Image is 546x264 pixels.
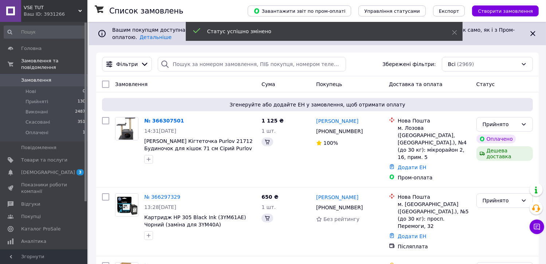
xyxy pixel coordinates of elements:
span: 0 [83,88,85,95]
span: Покупці [21,213,41,220]
img: Фото товару [115,194,138,216]
a: Детальніше [140,34,172,40]
input: Пошук за номером замовлення, ПІБ покупця, номером телефону, Email, номером накладної [158,57,346,71]
div: Дешева доставка [476,146,533,161]
div: Післяплата [398,243,471,250]
span: 1 шт. [262,204,276,210]
span: Прийняті [25,98,48,105]
button: Чат з покупцем [530,220,544,234]
span: Головна [21,45,42,52]
a: [PERSON_NAME] Кігтеточка Purlov 21712 Будиночок для кішок 71 см Сірий Purlov [144,138,253,151]
span: 100% [323,140,338,146]
a: [PERSON_NAME] [316,117,358,125]
div: Оплачено [476,135,516,143]
span: Повідомлення [21,144,56,151]
span: Завантажити звіт по пром-оплаті [254,8,345,14]
span: 1 125 ₴ [262,118,284,124]
span: Скасовані [25,119,50,125]
span: 1 [83,129,85,136]
span: 1 шт. [262,128,276,134]
div: [PHONE_NUMBER] [315,202,364,213]
span: Всі [448,61,456,68]
input: Пошук [4,26,86,39]
span: Замовлення та повідомлення [21,58,87,71]
span: Фільтри [116,61,138,68]
span: Створити замовлення [478,8,533,14]
span: Покупець [316,81,342,87]
a: № 366297329 [144,194,180,200]
button: Завантажити звіт по пром-оплаті [248,5,351,16]
span: Аналітика [21,238,46,245]
div: Статус успішно змінено [207,28,434,35]
span: Згенеруйте або додайте ЕН у замовлення, щоб отримати оплату [105,101,530,108]
a: Картридж HP 305 Black Ink (3YM61AE) Чорний (заміна для 3YM40A) [144,214,246,228]
span: Виконані [25,109,48,115]
div: м. [GEOGRAPHIC_DATA] ([GEOGRAPHIC_DATA].), №5 (до 30 кг): просп. Перемоги, 32 [398,201,471,230]
span: Доставка та оплата [389,81,443,87]
div: Нова Пошта [398,117,471,124]
a: [PERSON_NAME] [316,194,358,201]
span: Експорт [439,8,459,14]
span: 3 [76,169,84,175]
span: 650 ₴ [262,194,278,200]
span: Статус [476,81,495,87]
span: 130 [78,98,85,105]
span: Нові [25,88,36,95]
span: Без рейтингу [323,216,360,222]
span: Управління статусами [364,8,420,14]
span: Товари та послуги [21,157,67,163]
span: 14:31[DATE] [144,128,176,134]
img: Фото товару [115,117,138,140]
span: Замовлення [115,81,148,87]
a: Додати ЕН [398,233,427,239]
div: м. Лозова ([GEOGRAPHIC_DATA], [GEOGRAPHIC_DATA].), №4 (до 30 кг): мікрорайон 2, 16, прим. 5 [398,124,471,161]
span: 351 [78,119,85,125]
div: [PHONE_NUMBER] [315,126,364,136]
span: (2969) [457,61,474,67]
span: Cума [262,81,275,87]
span: 2487 [75,109,85,115]
a: Додати ЕН [398,164,427,170]
div: Прийнято [483,120,518,128]
span: Відгуки [21,201,40,207]
span: 13:28[DATE] [144,204,176,210]
button: Створити замовлення [472,5,539,16]
span: VSE TUT [24,4,78,11]
div: Нова Пошта [398,193,471,201]
a: № 366307501 [144,118,184,124]
a: Створити замовлення [465,8,539,13]
div: Прийнято [483,197,518,205]
span: Каталог ProSale [21,226,60,232]
button: Управління статусами [358,5,426,16]
span: Замовлення [21,77,51,84]
div: Пром-оплата [398,174,471,181]
span: Збережені фільтри: [382,61,436,68]
button: Експорт [433,5,465,16]
span: Вашим покупцям доступна опція «Оплатити частинами від Rozetka» на 2 платежі. Отримуйте нові замов... [112,27,515,40]
span: Показники роботи компанії [21,182,67,195]
h1: Список замовлень [109,7,183,15]
div: Ваш ID: 3931266 [24,11,87,18]
span: [DEMOGRAPHIC_DATA] [21,169,75,176]
span: Оплачені [25,129,48,136]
